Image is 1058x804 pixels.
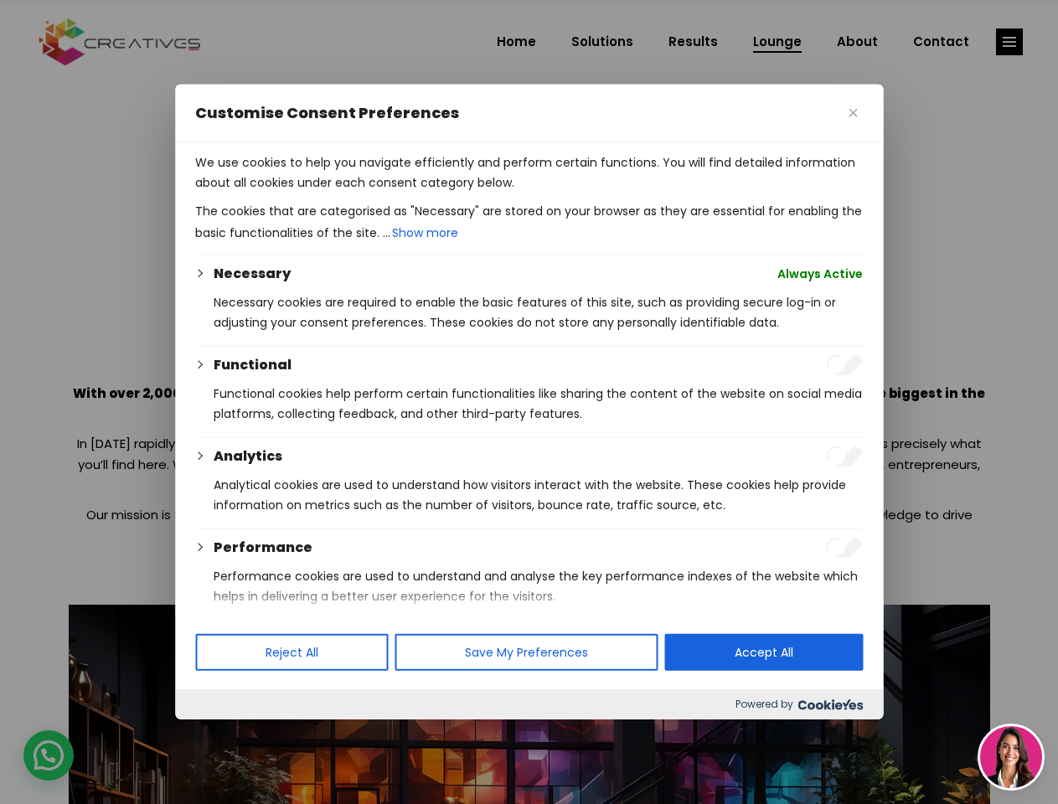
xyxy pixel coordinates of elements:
button: Show more [390,221,460,245]
input: Enable Functional [826,355,863,375]
div: Powered by [175,689,883,719]
button: Close [843,103,863,123]
button: Performance [214,538,312,558]
p: Analytical cookies are used to understand how visitors interact with the website. These cookies h... [214,475,863,515]
p: The cookies that are categorised as "Necessary" are stored on your browser as they are essential ... [195,201,863,245]
button: Save My Preferences [395,634,658,671]
input: Enable Performance [826,538,863,558]
button: Accept All [664,634,863,671]
img: agent [980,726,1042,788]
img: Close [849,109,857,117]
button: Functional [214,355,292,375]
p: Functional cookies help perform certain functionalities like sharing the content of the website o... [214,384,863,424]
span: Customise Consent Preferences [195,103,459,123]
p: Necessary cookies are required to enable the basic features of this site, such as providing secur... [214,292,863,332]
p: Performance cookies are used to understand and analyse the key performance indexes of the website... [214,566,863,606]
div: Customise Consent Preferences [175,85,883,719]
img: Cookieyes logo [797,699,863,710]
input: Enable Analytics [826,446,863,466]
button: Necessary [214,264,291,284]
button: Reject All [195,634,388,671]
button: Analytics [214,446,282,466]
span: Always Active [777,264,863,284]
p: We use cookies to help you navigate efficiently and perform certain functions. You will find deta... [195,152,863,193]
